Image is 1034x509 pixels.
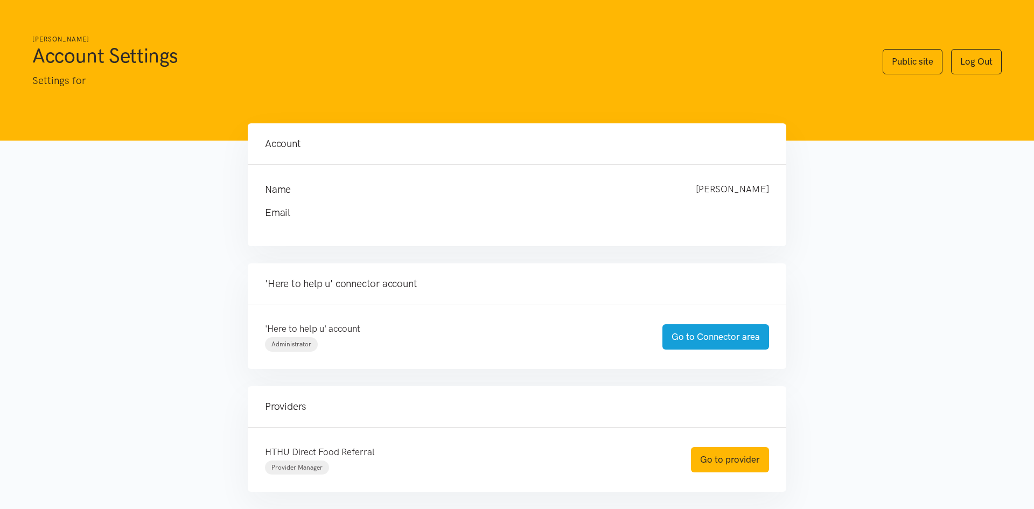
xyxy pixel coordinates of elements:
div: [PERSON_NAME] [685,182,780,197]
h4: Providers [265,399,769,414]
p: 'Here to help u' account [265,322,641,336]
a: Log Out [951,49,1002,74]
p: Settings for [32,73,861,89]
a: Public site [883,49,942,74]
h4: 'Here to help u' connector account [265,276,769,291]
a: Go to provider [691,447,769,472]
span: Administrator [271,340,311,348]
h6: [PERSON_NAME] [32,34,861,45]
p: HTHU Direct Food Referral [265,445,669,459]
a: Go to Connector area [662,324,769,350]
h4: Email [265,205,747,220]
span: Provider Manager [271,464,323,471]
h4: Account [265,136,769,151]
h1: Account Settings [32,43,861,68]
h4: Name [265,182,674,197]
